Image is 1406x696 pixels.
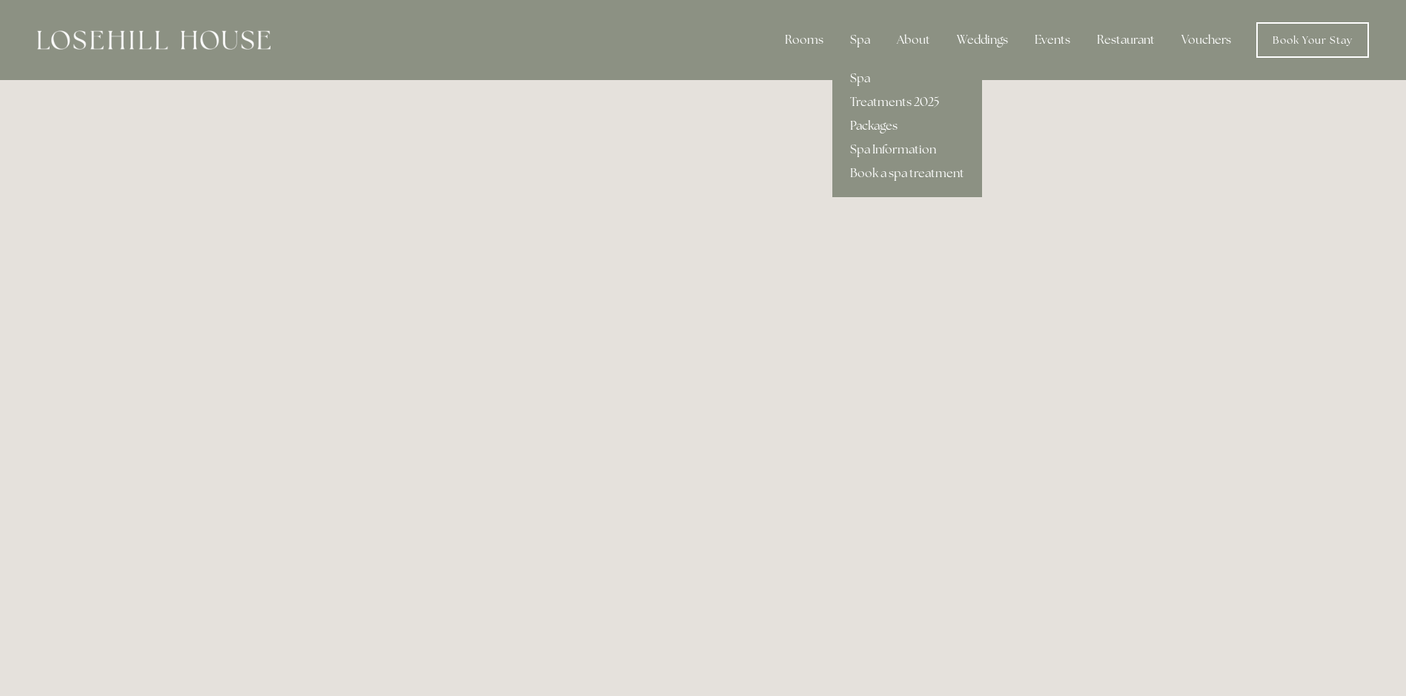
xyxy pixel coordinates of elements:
[1170,25,1243,55] a: Vouchers
[832,162,982,185] a: Book a spa treatment
[832,90,982,114] a: Treatments 2025
[945,25,1020,55] div: Weddings
[832,138,982,162] a: Spa Information
[37,30,271,50] img: Losehill House
[1256,22,1369,58] a: Book Your Stay
[885,25,942,55] div: About
[832,114,982,138] a: Packages
[1085,25,1167,55] div: Restaurant
[838,25,882,55] div: Spa
[773,25,835,55] div: Rooms
[832,67,982,90] a: Spa
[1023,25,1082,55] div: Events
